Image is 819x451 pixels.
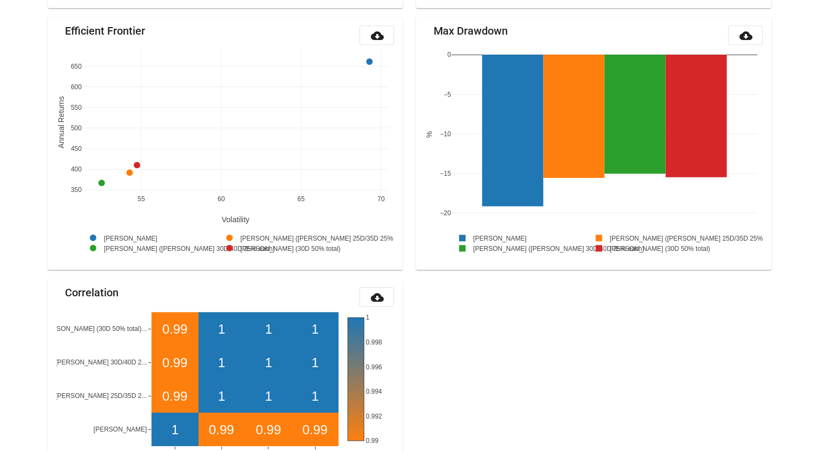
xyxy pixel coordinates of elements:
mat-icon: cloud_download [370,29,383,42]
text: [PERSON_NAME] (30D 50% total) [610,244,710,252]
mat-icon: cloud_download [370,291,383,304]
mat-card-title: Correlation [65,287,119,298]
mat-card-title: Max Drawdown [433,25,507,36]
mat-icon: cloud_download [739,29,752,42]
mat-card-title: Efficient Frontier [65,25,145,36]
